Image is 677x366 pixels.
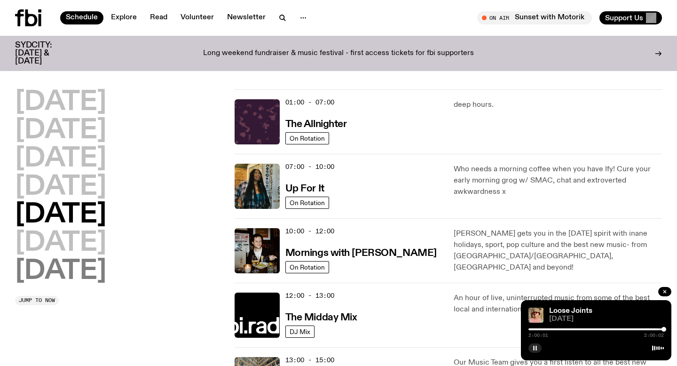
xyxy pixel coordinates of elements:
span: Jump to now [19,298,55,303]
a: The Midday Mix [285,311,357,323]
a: DJ Mix [285,326,315,338]
h3: SYDCITY: [DATE] & [DATE] [15,41,75,65]
h3: Up For It [285,184,324,194]
span: On Rotation [290,199,325,206]
a: On Rotation [285,261,329,273]
button: Jump to now [15,296,59,305]
button: [DATE] [15,174,106,200]
h3: Mornings with [PERSON_NAME] [285,248,437,258]
img: Sam blankly stares at the camera, brightly lit by a camera flash wearing a hat collared shirt and... [235,228,280,273]
span: 13:00 - 15:00 [285,356,334,365]
button: [DATE] [15,230,106,256]
h3: The Allnighter [285,119,347,129]
a: Read [144,11,173,24]
p: deep hours. [454,99,662,111]
button: [DATE] [15,258,106,285]
button: [DATE] [15,89,106,116]
span: 2:00:02 [644,333,664,338]
h3: The Midday Mix [285,313,357,323]
a: Volunteer [175,11,220,24]
button: [DATE] [15,202,106,228]
a: The Allnighter [285,118,347,129]
a: Newsletter [221,11,271,24]
p: An hour of live, uninterrupted music from some of the best local and international DJs. Start you... [454,293,662,315]
span: On Rotation [290,135,325,142]
span: Support Us [605,14,643,22]
a: Up For It [285,182,324,194]
img: Ify - a Brown Skin girl with black braided twists, looking up to the side with her tongue stickin... [235,164,280,209]
span: 10:00 - 12:00 [285,227,334,236]
span: 01:00 - 07:00 [285,98,334,107]
img: Tyson stands in front of a paperbark tree wearing orange sunglasses, a suede bucket hat and a pin... [528,308,543,323]
span: 2:00:01 [528,333,548,338]
p: Who needs a morning coffee when you have Ify! Cure your early morning grog w/ SMAC, chat and extr... [454,164,662,198]
a: Explore [105,11,142,24]
span: On Rotation [290,263,325,271]
p: [PERSON_NAME] gets you in the [DATE] spirit with inane holidays, sport, pop culture and the best ... [454,228,662,273]
a: Loose Joints [549,307,592,315]
span: DJ Mix [290,328,310,335]
a: Mornings with [PERSON_NAME] [285,247,437,258]
button: Support Us [599,11,662,24]
button: [DATE] [15,118,106,144]
p: Long weekend fundraiser & music festival - first access tickets for fbi supporters [203,49,474,58]
a: Schedule [60,11,103,24]
a: On Rotation [285,132,329,144]
span: [DATE] [549,316,664,323]
a: On Rotation [285,197,329,209]
button: On AirSunset with Motorik [477,11,592,24]
span: 12:00 - 13:00 [285,291,334,300]
button: [DATE] [15,146,106,172]
span: 07:00 - 10:00 [285,162,334,171]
